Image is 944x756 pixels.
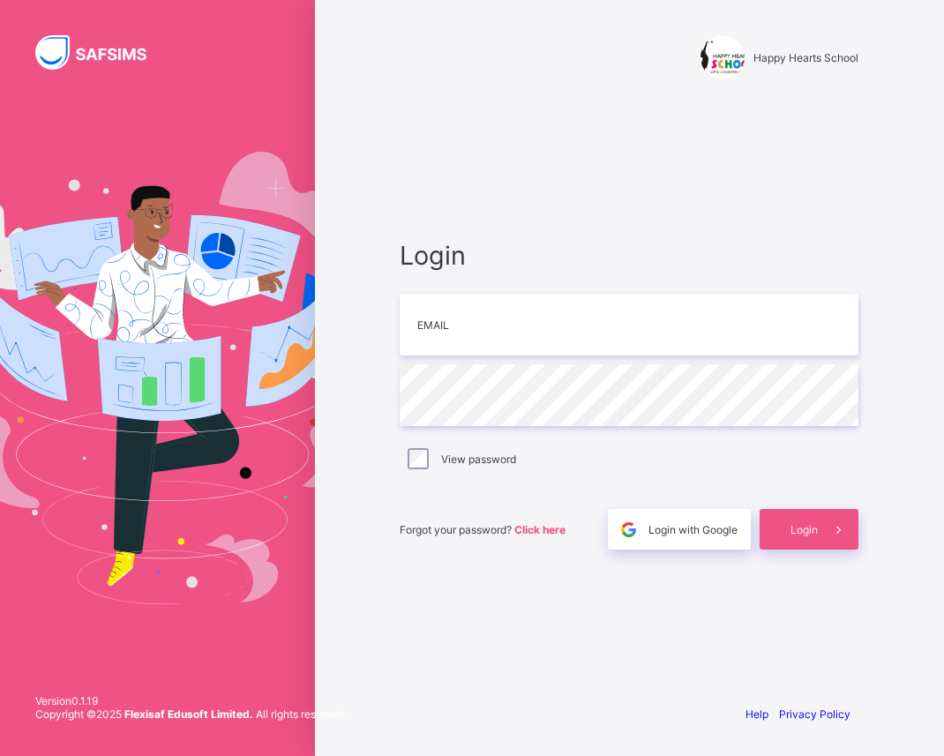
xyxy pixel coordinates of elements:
span: Forgot your password? [400,523,566,536]
span: Login [400,240,858,271]
span: Login with Google [648,523,738,536]
span: Copyright © 2025 All rights reserved. [35,707,347,721]
span: Version 0.1.19 [35,694,347,707]
a: Help [745,707,768,721]
img: SAFSIMS Logo [35,35,168,70]
span: Login [790,523,818,536]
span: Happy Hearts School [753,51,858,64]
a: Click here [514,523,566,536]
strong: Flexisaf Edusoft Limited. [124,707,253,721]
label: View password [441,453,516,466]
img: google.396cfc9801f0270233282035f929180a.svg [618,520,639,540]
a: Privacy Policy [779,707,850,721]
